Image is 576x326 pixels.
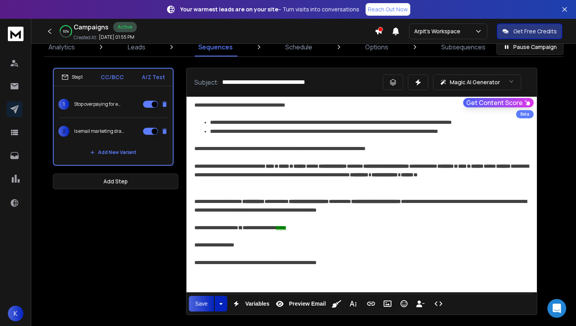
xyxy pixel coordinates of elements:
[58,99,69,110] span: 1
[450,78,500,86] p: Magic AI Generator
[365,42,388,52] p: Options
[74,101,124,107] p: Stop overpaying for email marketing
[281,38,317,56] a: Schedule
[496,39,563,55] button: Pause Campaign
[180,5,359,13] p: – Turn visits into conversations
[329,296,344,312] button: Clean HTML
[74,34,97,41] p: Created At:
[437,38,490,56] a: Subsequences
[380,296,395,312] button: Insert Image (⌘P)
[364,296,379,312] button: Insert Link (⌘K)
[360,38,393,56] a: Options
[513,27,557,35] p: Get Free Credits
[84,145,143,160] button: Add New Variant
[44,38,80,56] a: Analytics
[194,38,237,56] a: Sequences
[368,5,408,13] p: Reach Out Now
[8,27,24,41] img: logo
[287,301,327,307] span: Preview Email
[101,73,124,81] p: CC/BCC
[142,73,165,81] p: A/Z Test
[128,42,145,52] p: Leads
[53,174,178,189] button: Add Step
[285,42,312,52] p: Schedule
[62,74,83,81] div: Step 1
[198,42,233,52] p: Sequences
[346,296,360,312] button: More Text
[441,42,485,52] p: Subsequences
[229,296,271,312] button: Variables
[8,306,24,321] button: K
[366,3,410,16] a: Reach Out Now
[113,22,137,32] div: Active
[547,299,566,318] div: Open Intercom Messenger
[497,24,562,39] button: Get Free Credits
[63,29,69,34] p: 62 %
[272,296,327,312] button: Preview Email
[431,296,446,312] button: Code View
[433,74,521,90] button: Magic AI Generator
[74,22,109,32] h1: Campaigns
[516,110,534,118] div: Beta
[180,5,278,13] strong: Your warmest leads are on your site
[463,98,534,107] button: Get Content Score
[123,38,150,56] a: Leads
[194,78,219,87] p: Subject:
[413,296,428,312] button: Insert Unsubscribe Link
[397,296,411,312] button: Emoticons
[99,34,134,40] p: [DATE] 01:55 PM
[244,301,271,307] span: Variables
[189,296,214,312] button: Save
[49,42,75,52] p: Analytics
[58,126,69,137] span: 2
[74,128,124,134] p: Is email marketing draining your time (and cash)?
[53,68,174,166] li: Step1CC/BCCA/Z Test1Stop overpaying for email marketing2Is email marketing draining your time (an...
[414,27,464,35] p: Arpit's Workspace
